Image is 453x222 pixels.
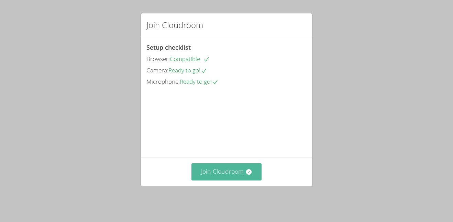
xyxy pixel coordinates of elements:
[180,78,219,85] span: Ready to go!
[146,19,203,31] h2: Join Cloudroom
[168,66,207,74] span: Ready to go!
[146,43,191,51] span: Setup checklist
[146,55,170,63] span: Browser:
[146,78,180,85] span: Microphone:
[191,163,262,180] button: Join Cloudroom
[146,66,168,74] span: Camera:
[170,55,210,63] span: Compatible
